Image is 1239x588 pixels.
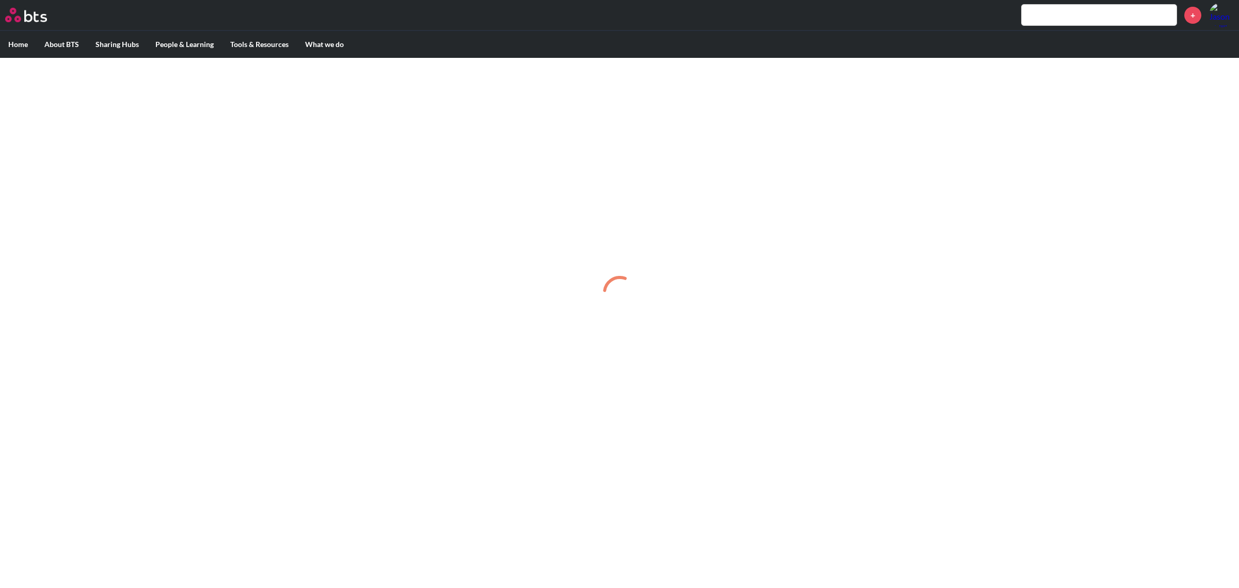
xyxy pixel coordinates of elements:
[222,31,297,58] label: Tools & Resources
[1209,3,1234,27] img: Jason Phillips
[1209,3,1234,27] a: Profile
[297,31,352,58] label: What we do
[147,31,222,58] label: People & Learning
[5,8,66,22] a: Go home
[1184,7,1201,24] a: +
[87,31,147,58] label: Sharing Hubs
[36,31,87,58] label: About BTS
[5,8,47,22] img: BTS Logo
